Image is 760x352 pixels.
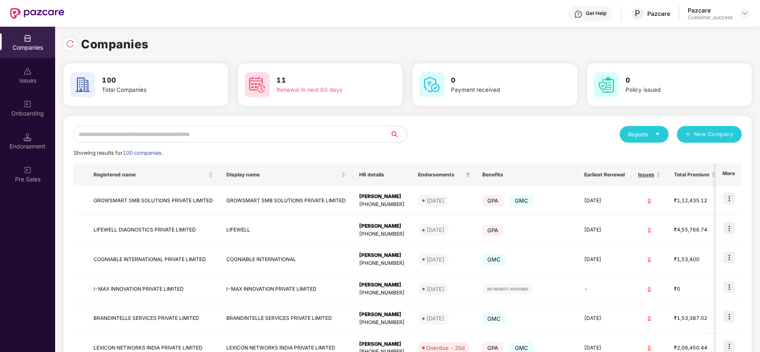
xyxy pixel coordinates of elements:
[677,126,742,143] button: plusNew Company
[359,289,405,297] div: [PHONE_NUMBER]
[87,163,220,186] th: Registered name
[628,130,660,138] div: Reports
[578,216,631,245] td: [DATE]
[390,126,407,143] button: search
[23,100,32,108] img: svg+xml;base64,PHN2ZyB3aWR0aD0iMjAiIGhlaWdodD0iMjAiIHZpZXdCb3g9IjAgMCAyMCAyMCIgZmlsbD0ibm9uZSIgeG...
[578,274,631,304] td: -
[359,281,405,289] div: [PERSON_NAME]
[723,251,735,263] img: icon
[352,163,411,186] th: HR details
[73,150,163,156] span: Showing results for
[723,340,735,352] img: icon
[426,344,465,352] div: Overdue - 35d
[688,6,732,14] div: Pazcare
[81,35,149,53] h1: Companies
[638,197,661,205] div: 0
[476,163,578,186] th: Benefits
[426,196,444,205] div: [DATE]
[102,75,200,86] h3: 100
[594,72,619,97] img: svg+xml;base64,PHN2ZyB4bWxucz0iaHR0cDovL3d3dy53My5vcmcvMjAwMC9zdmciIHdpZHRoPSI2MCIgaGVpZ2h0PSI2MC...
[66,40,74,48] img: svg+xml;base64,PHN2ZyBpZD0iUmVsb2FkLTMyeDMyIiB4bWxucz0iaHR0cDovL3d3dy53My5vcmcvMjAwMC9zdmciIHdpZH...
[426,314,444,322] div: [DATE]
[723,311,735,322] img: icon
[638,285,661,293] div: 0
[578,304,631,334] td: [DATE]
[674,344,716,352] div: ₹2,06,450.44
[638,314,661,322] div: 0
[451,85,550,94] div: Payment received
[102,85,200,94] div: Total Companies
[426,255,444,264] div: [DATE]
[70,72,95,97] img: svg+xml;base64,PHN2ZyB4bWxucz0iaHR0cDovL3d3dy53My5vcmcvMjAwMC9zdmciIHdpZHRoPSI2MCIgaGVpZ2h0PSI2MC...
[390,131,407,138] span: search
[674,256,716,264] div: ₹1,53,400
[23,166,32,174] img: svg+xml;base64,PHN2ZyB3aWR0aD0iMjAiIGhlaWdodD0iMjAiIHZpZXdCb3g9IjAgMCAyMCAyMCIgZmlsbD0ibm9uZSIgeG...
[451,75,550,86] h3: 0
[647,10,670,18] div: Pazcare
[626,85,724,94] div: Policy issued
[359,259,405,267] div: [PHONE_NUMBER]
[87,245,220,274] td: COGNIABLE INTERNATIONAL PRIVATE LIMITED
[674,285,716,293] div: ₹0
[685,131,691,138] span: plus
[426,226,444,234] div: [DATE]
[574,10,583,18] img: svg+xml;base64,PHN2ZyBpZD0iSGVscC0zMngzMiIgeG1sbnM9Imh0dHA6Ly93d3cudzMub3JnLzIwMDAvc3ZnIiB3aWR0aD...
[723,222,735,234] img: icon
[674,171,709,178] span: Total Premium
[482,313,506,324] span: GMC
[359,251,405,259] div: [PERSON_NAME]
[723,193,735,204] img: icon
[635,8,640,18] span: P
[688,14,732,21] div: Customer_success
[723,281,735,293] img: icon
[10,8,64,19] img: New Pazcare Logo
[87,186,220,216] td: GROWSMART SMB SOLUTIONS PRIVATE LIMITED
[667,163,722,186] th: Total Premium
[578,186,631,216] td: [DATE]
[87,274,220,304] td: I-MAX INNOVATION PRIVATE LIMITED
[638,344,661,352] div: 0
[638,226,661,234] div: 0
[694,130,734,138] span: New Company
[626,75,724,86] h3: 0
[23,67,32,75] img: svg+xml;base64,PHN2ZyBpZD0iSXNzdWVzX2Rpc2FibGVkIiB4bWxucz0iaHR0cDovL3d3dy53My5vcmcvMjAwMC9zdmciIH...
[220,304,352,334] td: BRANDINTELLE SERVICES PRIVATE LIMITED
[87,216,220,245] td: LIFEWELL DIAGNOSTICS PRIVATE LIMITED
[359,340,405,348] div: [PERSON_NAME]
[419,72,444,97] img: svg+xml;base64,PHN2ZyB4bWxucz0iaHR0cDovL3d3dy53My5vcmcvMjAwMC9zdmciIHdpZHRoPSI2MCIgaGVpZ2h0PSI2MC...
[87,304,220,334] td: BRANDINTELLE SERVICES PRIVATE LIMITED
[742,10,748,17] img: svg+xml;base64,PHN2ZyBpZD0iRHJvcGRvd24tMzJ4MzIiIHhtbG5zPSJodHRwOi8vd3d3LnczLm9yZy8yMDAwL3N2ZyIgd2...
[276,75,375,86] h3: 11
[94,171,207,178] span: Registered name
[23,133,32,141] img: svg+xml;base64,PHN2ZyB3aWR0aD0iMTQuNSIgaGVpZ2h0PSIxNC41IiB2aWV3Qm94PSIwIDAgMTYgMTYiIGZpbGw9Im5vbm...
[359,201,405,209] div: [PHONE_NUMBER]
[674,314,716,322] div: ₹1,53,387.02
[586,10,606,17] div: Get Help
[220,216,352,245] td: LIFEWELL
[123,150,163,156] span: 100 companies.
[359,230,405,238] div: [PHONE_NUMBER]
[426,285,444,293] div: [DATE]
[245,72,270,97] img: svg+xml;base64,PHN2ZyB4bWxucz0iaHR0cDovL3d3dy53My5vcmcvMjAwMC9zdmciIHdpZHRoPSI2MCIgaGVpZ2h0PSI2MC...
[220,163,352,186] th: Display name
[638,256,661,264] div: 0
[359,222,405,230] div: [PERSON_NAME]
[482,224,504,236] span: GPA
[482,195,504,206] span: GPA
[674,197,716,205] div: ₹1,12,435.12
[23,34,32,43] img: svg+xml;base64,PHN2ZyBpZD0iQ29tcGFuaWVzIiB4bWxucz0iaHR0cDovL3d3dy53My5vcmcvMjAwMC9zdmciIHdpZHRoPS...
[631,163,667,186] th: Issues
[578,245,631,274] td: [DATE]
[226,171,339,178] span: Display name
[359,311,405,319] div: [PERSON_NAME]
[359,319,405,327] div: [PHONE_NUMBER]
[638,171,654,178] span: Issues
[359,193,405,201] div: [PERSON_NAME]
[674,226,716,234] div: ₹4,55,766.74
[655,131,660,137] span: caret-down
[482,284,533,294] img: svg+xml;base64,PHN2ZyB4bWxucz0iaHR0cDovL3d3dy53My5vcmcvMjAwMC9zdmciIHdpZHRoPSIxMjIiIGhlaWdodD0iMj...
[482,254,506,265] span: GMC
[418,171,462,178] span: Endorsements
[220,245,352,274] td: COGNIABLE INTERNATIONAL
[510,195,534,206] span: GMC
